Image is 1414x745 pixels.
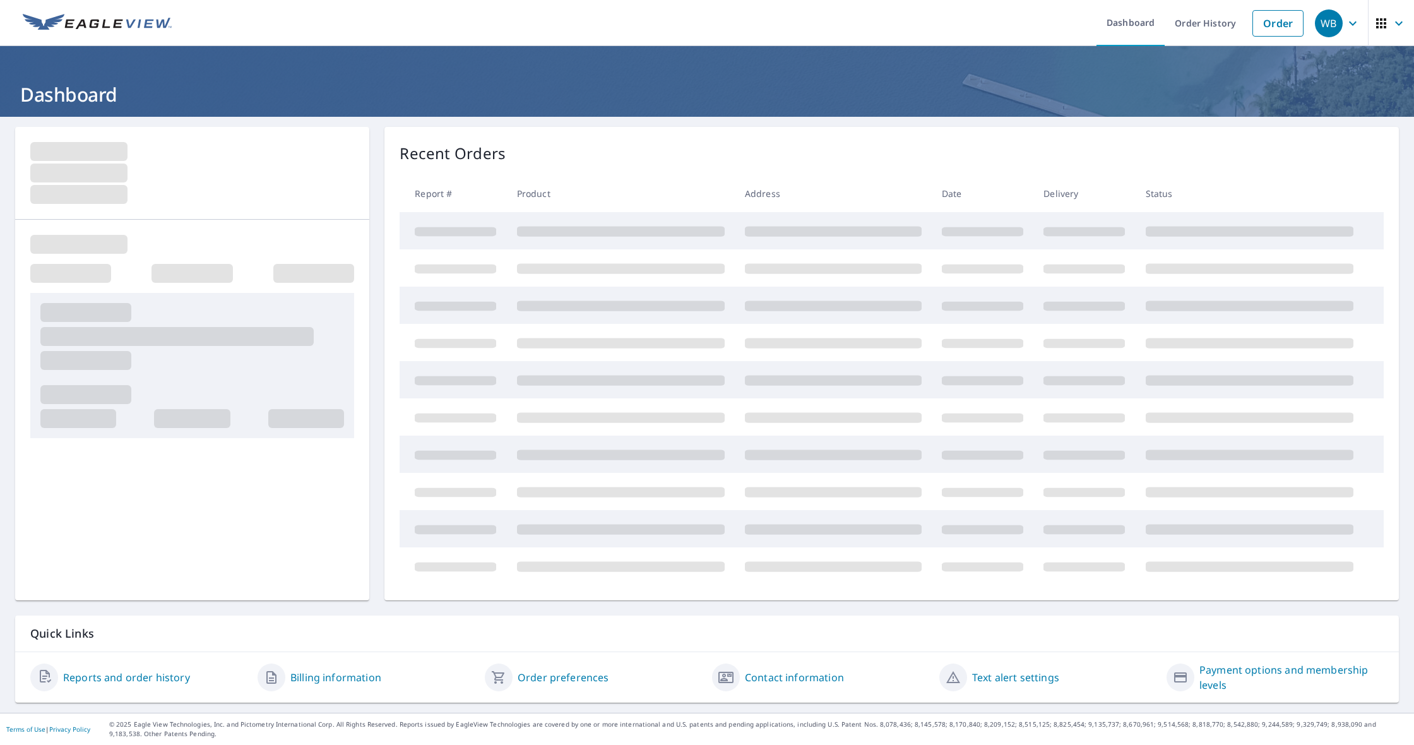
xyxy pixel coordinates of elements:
a: Order [1252,10,1304,37]
th: Delivery [1033,175,1135,212]
a: Order preferences [518,670,609,685]
a: Text alert settings [972,670,1059,685]
a: Reports and order history [63,670,190,685]
div: WB [1315,9,1343,37]
p: Quick Links [30,626,1384,641]
th: Date [932,175,1033,212]
a: Payment options and membership levels [1199,662,1384,693]
p: Recent Orders [400,142,506,165]
th: Status [1136,175,1363,212]
a: Terms of Use [6,725,45,734]
h1: Dashboard [15,81,1399,107]
th: Product [507,175,735,212]
p: © 2025 Eagle View Technologies, Inc. and Pictometry International Corp. All Rights Reserved. Repo... [109,720,1408,739]
th: Report # [400,175,506,212]
a: Contact information [745,670,844,685]
p: | [6,725,90,733]
a: Billing information [290,670,381,685]
a: Privacy Policy [49,725,90,734]
th: Address [735,175,932,212]
img: EV Logo [23,14,172,33]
